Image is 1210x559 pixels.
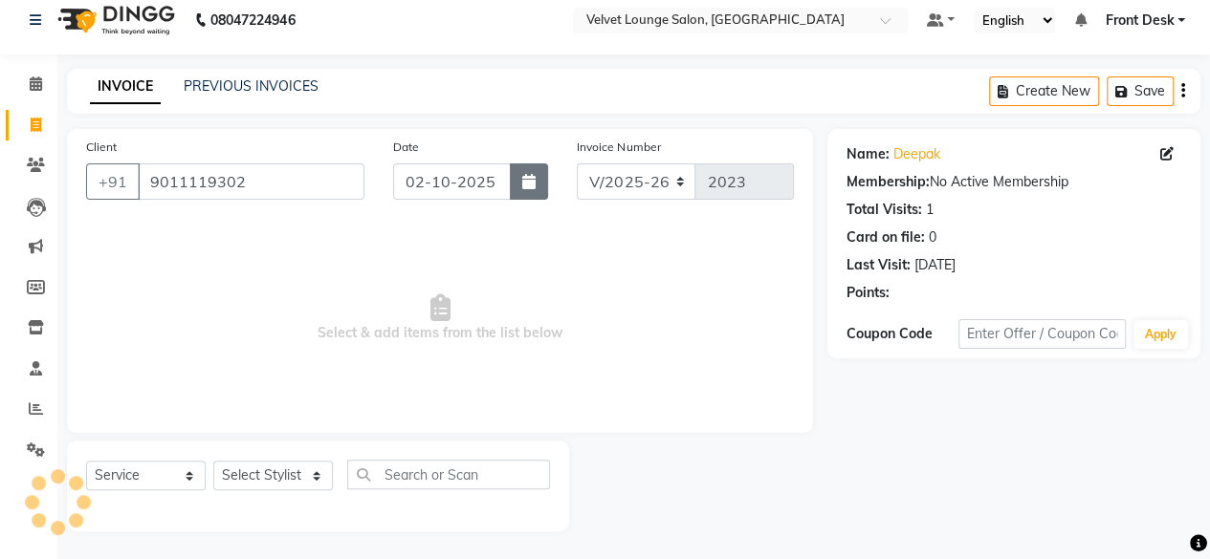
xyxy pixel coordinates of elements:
[847,144,890,164] div: Name:
[958,319,1126,349] input: Enter Offer / Coupon Code
[86,163,140,200] button: +91
[847,227,925,247] div: Card on file:
[1107,76,1174,106] button: Save
[914,255,956,275] div: [DATE]
[847,172,1181,192] div: No Active Membership
[929,227,936,247] div: 0
[847,255,911,275] div: Last Visit:
[847,172,930,192] div: Membership:
[138,163,364,200] input: Search by Name/Mobile/Email/Code
[90,70,161,104] a: INVOICE
[893,144,940,164] a: Deepak
[86,139,117,156] label: Client
[393,139,419,156] label: Date
[577,139,660,156] label: Invoice Number
[347,460,550,489] input: Search or Scan
[86,223,794,414] span: Select & add items from the list below
[1105,11,1174,31] span: Front Desk
[184,77,319,95] a: PREVIOUS INVOICES
[847,200,922,220] div: Total Visits:
[847,283,890,303] div: Points:
[926,200,934,220] div: 1
[1133,320,1188,349] button: Apply
[847,324,958,344] div: Coupon Code
[989,76,1099,106] button: Create New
